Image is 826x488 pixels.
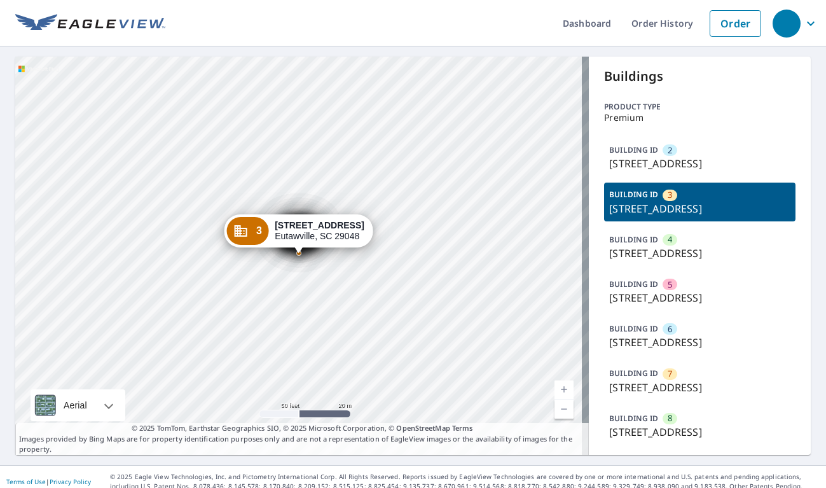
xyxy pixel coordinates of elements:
a: Order [710,10,761,37]
p: [STREET_ADDRESS] [609,424,790,440]
a: OpenStreetMap [396,423,450,433]
span: 8 [668,412,672,424]
span: 4 [668,234,672,246]
p: [STREET_ADDRESS] [609,290,790,305]
p: [STREET_ADDRESS] [609,246,790,261]
span: 7 [668,368,672,380]
div: Aerial [60,389,91,421]
p: BUILDING ID [609,323,658,334]
p: Images provided by Bing Maps are for property identification purposes only and are not a represen... [15,423,589,455]
a: Current Level 19, Zoom Out [554,400,574,419]
a: Terms of Use [6,477,46,486]
p: Buildings [604,67,795,86]
p: BUILDING ID [609,144,658,155]
img: EV Logo [15,14,165,33]
span: 3 [256,226,262,235]
p: Premium [604,113,795,123]
a: Privacy Policy [50,477,91,486]
span: © 2025 TomTom, Earthstar Geographics SIO, © 2025 Microsoft Corporation, © [132,423,473,434]
p: | [6,478,91,485]
div: Eutawville, SC 29048 [275,220,364,242]
p: BUILDING ID [609,413,658,424]
p: BUILDING ID [609,234,658,245]
p: Product type [604,101,795,113]
div: Dropped pin, building 3, Commercial property, 321 Second St Eutawville, SC 29048 [224,214,373,254]
p: BUILDING ID [609,368,658,379]
p: [STREET_ADDRESS] [609,156,790,171]
span: 2 [668,144,672,157]
p: BUILDING ID [609,189,658,200]
span: 6 [668,323,672,335]
span: 3 [668,189,672,201]
span: 5 [668,279,672,291]
p: [STREET_ADDRESS] [609,380,790,395]
p: [STREET_ADDRESS] [609,201,790,216]
a: Terms [452,423,473,433]
p: [STREET_ADDRESS] [609,335,790,350]
strong: [STREET_ADDRESS] [275,220,364,230]
div: Aerial [31,389,125,421]
p: BUILDING ID [609,279,658,289]
a: Current Level 19, Zoom In [554,380,574,400]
